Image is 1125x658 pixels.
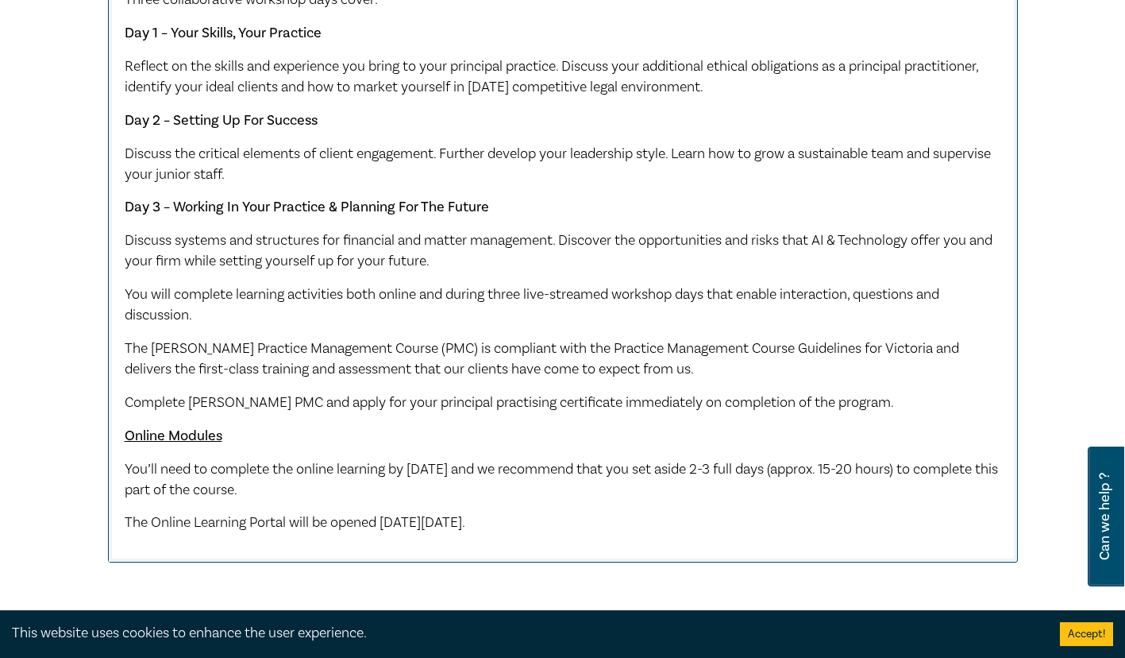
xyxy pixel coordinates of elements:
span: You’ll need to complete the online learning by [DATE] and we recommend that you set aside 2-3 ful... [125,460,998,499]
span: Discuss systems and structures for financial and matter management. Discover the opportunities an... [125,231,992,270]
span: Can we help ? [1097,456,1112,577]
div: This website uses cookies to enhance the user experience. [12,623,1036,644]
button: Accept cookies [1060,622,1113,646]
span: Reflect on the skills and experience you bring to your principal practice. Discuss your additiona... [125,57,978,96]
strong: Day 3 – Working In Your Practice & Planning For The Future [125,198,489,216]
strong: Day 1 – Your Skills, Your Practice [125,24,322,42]
span: You will complete learning activities both online and during three live-streamed workshop days th... [125,285,939,324]
u: Online Modules [125,427,222,445]
span: The Online Learning Portal will be opened [DATE][DATE]. [125,513,465,532]
span: Discuss the critical elements of client engagement. Further develop your leadership style. Learn ... [125,145,991,184]
strong: Day 2 – Setting Up For Success [125,111,318,130]
span: Complete [PERSON_NAME] PMC and apply for your principal practising certificate immediately on com... [125,393,894,412]
span: The [PERSON_NAME] Practice Management Course (PMC) is compliant with the Practice Management Cour... [125,339,959,378]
